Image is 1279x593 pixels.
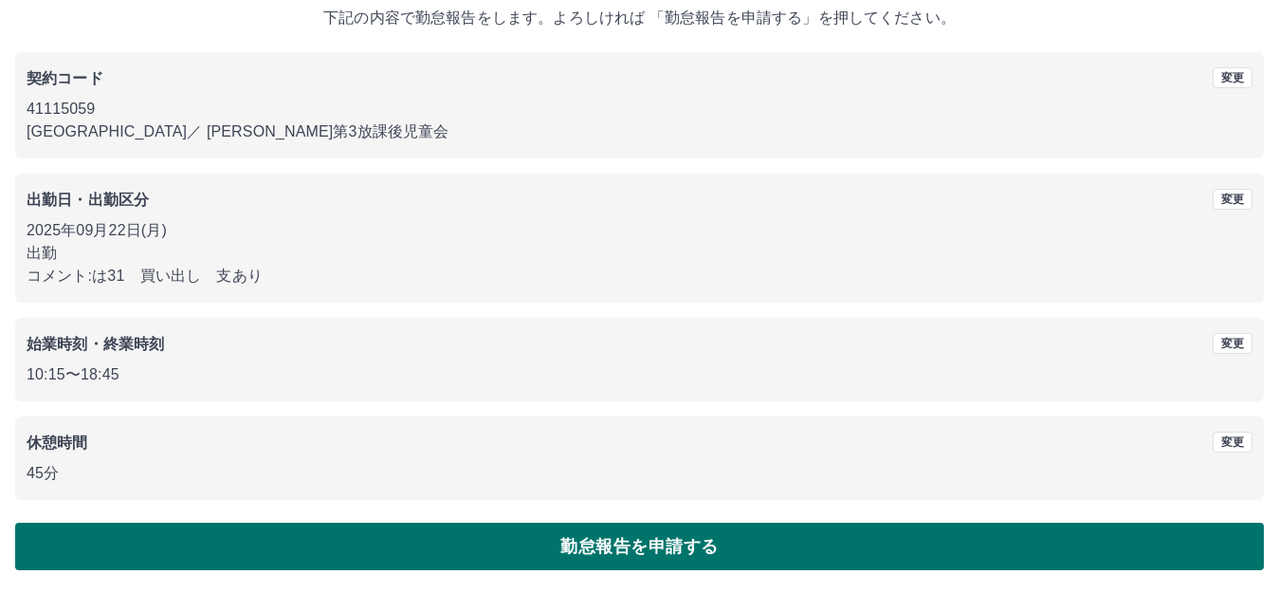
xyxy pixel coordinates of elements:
p: 下記の内容で勤怠報告をします。よろしければ 「勤怠報告を申請する」を押してください。 [15,7,1264,29]
p: 2025年09月22日(月) [27,219,1252,242]
button: 変更 [1213,333,1252,354]
b: 始業時刻・終業時刻 [27,336,164,352]
p: 出勤 [27,242,1252,265]
b: 休憩時間 [27,435,88,451]
b: 出勤日・出勤区分 [27,192,149,208]
p: 45分 [27,462,1252,485]
button: 変更 [1213,67,1252,88]
p: 10:15 〜 18:45 [27,363,1252,386]
p: [GEOGRAPHIC_DATA] ／ [PERSON_NAME]第3放課後児童会 [27,120,1252,143]
button: 変更 [1213,432,1252,453]
p: 41115059 [27,98,1252,120]
p: コメント: は31 買い出し 支あり [27,265,1252,287]
b: 契約コード [27,70,103,86]
button: 勤怠報告を申請する [15,523,1264,570]
button: 変更 [1213,189,1252,210]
